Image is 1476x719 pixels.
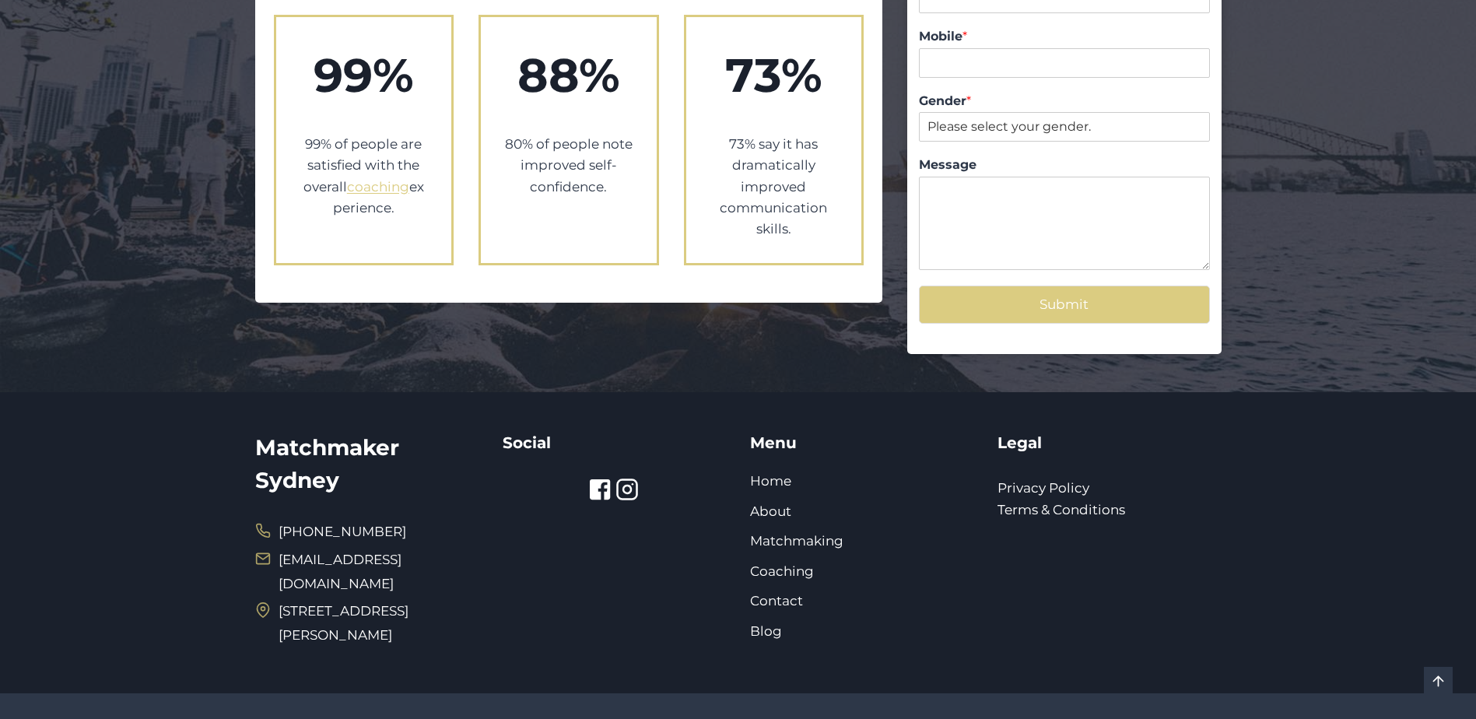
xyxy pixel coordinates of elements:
[919,286,1209,324] button: Submit
[1424,667,1453,696] a: Scroll to top
[504,134,633,198] p: 80% of people note improved self-confidence.
[919,93,1209,110] label: Gender
[255,431,479,496] h2: Matchmaker Sydney
[919,48,1209,78] input: Mobile
[279,599,479,647] span: [STREET_ADDRESS][PERSON_NAME]
[750,473,791,489] a: Home
[750,431,974,454] h5: Menu
[710,134,839,240] p: 73% say it has dramatically improved communication skills.
[750,533,843,549] a: Matchmaking
[255,520,406,544] a: [PHONE_NUMBER]
[919,157,1209,174] label: Message
[997,431,1222,454] h5: Legal
[279,520,406,544] span: [PHONE_NUMBER]
[997,502,1125,517] a: Terms & Conditions
[997,480,1089,496] a: Privacy Policy
[710,40,839,110] h2: 73%
[750,593,803,609] a: Contact
[347,179,409,195] a: coaching
[279,552,401,591] a: [EMAIL_ADDRESS][DOMAIN_NAME]
[503,431,727,454] h5: Social
[750,623,782,639] a: Blog
[300,134,429,219] p: 99% of people are satisfied with the overall experience.
[300,40,429,110] h1: 99%
[750,563,814,579] a: Coaching
[919,29,1209,45] label: Mobile
[504,40,633,110] h2: 88%
[750,503,791,519] a: About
